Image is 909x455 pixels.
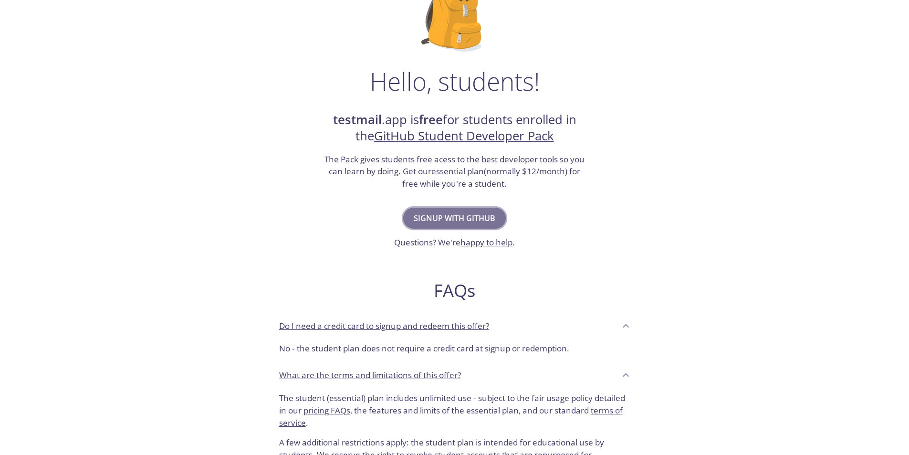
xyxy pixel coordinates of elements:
[414,212,495,225] span: Signup with GitHub
[431,166,484,177] a: essential plan
[272,280,638,301] h2: FAQs
[460,237,512,248] a: happy to help
[324,112,586,145] h2: .app is for students enrolled in the
[324,153,586,190] h3: The Pack gives students free acess to the best developer tools so you can learn by doing. Get our...
[374,127,554,144] a: GitHub Student Developer Pack
[272,339,638,362] div: Do I need a credit card to signup and redeem this offer?
[333,111,382,128] strong: testmail
[272,313,638,339] div: Do I need a credit card to signup and redeem this offer?
[279,369,461,381] p: What are the terms and limitations of this offer?
[303,405,350,416] a: pricing FAQs
[370,67,540,95] h1: Hello, students!
[279,342,630,355] p: No - the student plan does not require a credit card at signup or redemption.
[419,111,443,128] strong: free
[403,208,506,229] button: Signup with GitHub
[279,405,623,428] a: terms of service
[272,362,638,388] div: What are the terms and limitations of this offer?
[279,320,489,332] p: Do I need a credit card to signup and redeem this offer?
[394,236,515,249] h3: Questions? We're .
[279,392,630,429] p: The student (essential) plan includes unlimited use - subject to the fair usage policy detailed i...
